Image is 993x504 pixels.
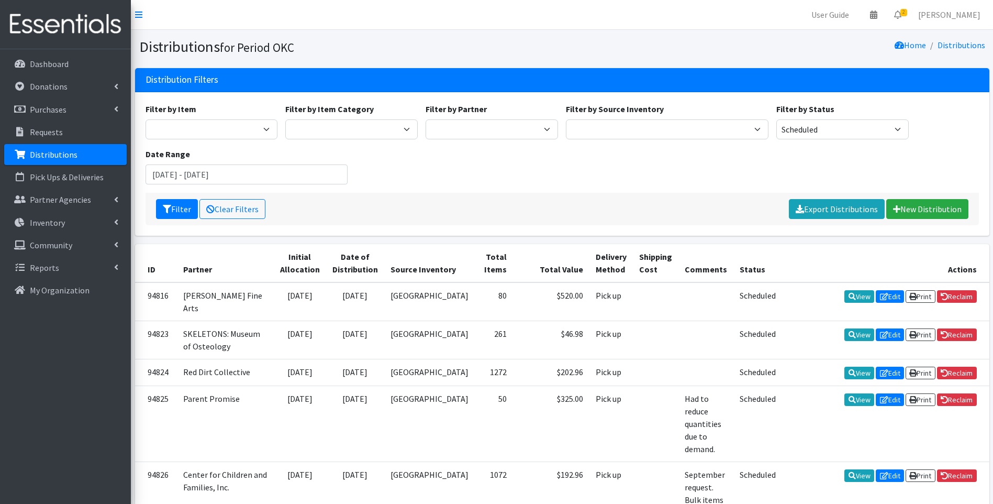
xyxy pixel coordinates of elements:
[937,290,977,303] a: Reclaim
[589,359,633,386] td: Pick up
[4,235,127,256] a: Community
[513,244,589,282] th: Total Value
[776,103,834,115] label: Filter by Status
[906,393,935,406] a: Print
[274,321,326,359] td: [DATE]
[156,199,198,219] button: Filter
[146,148,190,160] label: Date Range
[513,321,589,359] td: $46.98
[4,122,127,143] a: Requests
[384,386,475,462] td: [GEOGRAPHIC_DATA]
[384,359,475,386] td: [GEOGRAPHIC_DATA]
[876,367,904,379] a: Edit
[135,359,177,386] td: 94824
[513,282,589,321] td: $520.00
[844,290,874,303] a: View
[30,59,69,69] p: Dashboard
[937,367,977,379] a: Reclaim
[30,240,72,250] p: Community
[589,321,633,359] td: Pick up
[326,386,384,462] td: [DATE]
[844,367,874,379] a: View
[937,469,977,482] a: Reclaim
[4,212,127,233] a: Inventory
[906,469,935,482] a: Print
[589,282,633,321] td: Pick up
[274,386,326,462] td: [DATE]
[4,257,127,278] a: Reports
[30,149,77,160] p: Distributions
[384,244,475,282] th: Source Inventory
[900,9,907,16] span: 2
[30,217,65,228] p: Inventory
[326,359,384,386] td: [DATE]
[177,282,274,321] td: [PERSON_NAME] Fine Arts
[274,282,326,321] td: [DATE]
[937,328,977,341] a: Reclaim
[4,7,127,42] img: HumanEssentials
[326,321,384,359] td: [DATE]
[566,103,664,115] label: Filter by Source Inventory
[177,321,274,359] td: SKELETONS: Museum of Osteology
[678,386,733,462] td: Had to reduce quantities due to demand.
[733,321,782,359] td: Scheduled
[146,74,218,85] h3: Distribution Filters
[938,40,985,50] a: Distributions
[733,386,782,462] td: Scheduled
[589,244,633,282] th: Delivery Method
[886,199,968,219] a: New Distribution
[844,469,874,482] a: View
[135,321,177,359] td: 94823
[177,359,274,386] td: Red Dirt Collective
[384,282,475,321] td: [GEOGRAPHIC_DATA]
[274,244,326,282] th: Initial Allocation
[733,359,782,386] td: Scheduled
[4,167,127,188] a: Pick Ups & Deliveries
[135,244,177,282] th: ID
[135,386,177,462] td: 94825
[285,103,374,115] label: Filter by Item Category
[876,393,904,406] a: Edit
[4,144,127,165] a: Distributions
[910,4,989,25] a: [PERSON_NAME]
[4,280,127,301] a: My Organization
[475,244,513,282] th: Total Items
[733,244,782,282] th: Status
[177,244,274,282] th: Partner
[274,359,326,386] td: [DATE]
[30,262,59,273] p: Reports
[4,99,127,120] a: Purchases
[30,127,63,137] p: Requests
[782,244,989,282] th: Actions
[589,386,633,462] td: Pick up
[906,290,935,303] a: Print
[844,328,874,341] a: View
[906,328,935,341] a: Print
[876,290,904,303] a: Edit
[30,172,104,182] p: Pick Ups & Deliveries
[733,282,782,321] td: Scheduled
[876,328,904,341] a: Edit
[4,53,127,74] a: Dashboard
[220,40,294,55] small: for Period OKC
[146,103,196,115] label: Filter by Item
[475,282,513,321] td: 80
[876,469,904,482] a: Edit
[199,199,265,219] a: Clear Filters
[513,359,589,386] td: $202.96
[30,81,68,92] p: Donations
[475,321,513,359] td: 261
[146,165,348,184] input: January 1, 2011 - December 31, 2011
[426,103,487,115] label: Filter by Partner
[803,4,857,25] a: User Guide
[513,386,589,462] td: $325.00
[906,367,935,379] a: Print
[139,38,559,56] h1: Distributions
[937,393,977,406] a: Reclaim
[30,104,66,115] p: Purchases
[678,244,733,282] th: Comments
[326,282,384,321] td: [DATE]
[135,282,177,321] td: 94816
[475,386,513,462] td: 50
[30,194,91,205] p: Partner Agencies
